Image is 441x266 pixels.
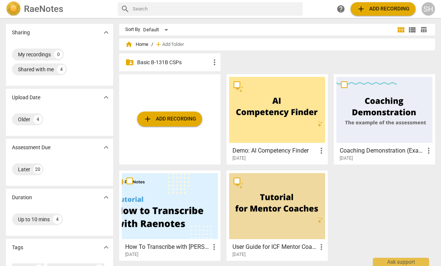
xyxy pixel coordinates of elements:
[232,251,246,258] span: [DATE]
[101,242,112,253] button: Show more
[102,93,111,102] span: expand_more
[18,116,30,123] div: Older
[210,242,219,251] span: more_vert
[12,29,30,37] p: Sharing
[210,58,219,67] span: more_vert
[151,42,153,47] span: /
[357,4,410,13] span: Add recording
[12,194,32,201] p: Duration
[18,216,50,223] div: Up to 10 mins
[408,25,417,34] span: view_list
[18,166,30,173] div: Later
[334,2,348,16] a: Help
[340,146,424,155] h3: Coaching Demonstration (Example)
[125,251,138,258] span: [DATE]
[162,42,184,47] span: Add folder
[137,112,202,126] button: Upload
[101,92,112,103] button: Show more
[232,155,246,162] span: [DATE]
[407,24,418,35] button: List view
[155,41,162,48] span: add
[125,58,134,67] span: folder_shared
[101,27,112,38] button: Show more
[33,165,42,174] div: 20
[12,94,40,101] p: Upload Date
[420,26,427,33] span: table_chart
[12,244,23,251] p: Tags
[33,115,42,124] div: 4
[102,143,111,152] span: expand_more
[102,28,111,37] span: expand_more
[6,1,112,16] a: LogoRaeNotes
[6,1,21,16] img: Logo
[102,193,111,202] span: expand_more
[397,25,405,34] span: view_module
[336,77,432,161] a: Coaching Demonstration (Example)[DATE]
[53,215,62,224] div: 4
[121,4,130,13] span: search
[54,50,63,59] div: 0
[229,77,325,161] a: Demo: AI Competency Finder[DATE]
[232,242,317,251] h3: User Guide for ICF Mentor Coaches
[395,24,407,35] button: Tile view
[143,115,196,123] span: Add recording
[229,173,325,257] a: User Guide for ICF Mentor Coaches[DATE]
[336,4,345,13] span: help
[18,51,51,58] div: My recordings
[317,146,326,155] span: more_vert
[24,4,63,14] h2: RaeNotes
[232,146,317,155] h3: Demo: AI Competency Finder
[125,41,133,48] span: home
[418,24,429,35] button: Table view
[125,27,140,32] div: Sort By
[133,3,300,15] input: Search
[102,243,111,252] span: expand_more
[357,4,366,13] span: add
[422,2,435,16] button: SH
[12,144,50,151] p: Assessment Due
[317,242,326,251] span: more_vert
[125,242,210,251] h3: How To Transcribe with RaeNotes
[122,173,218,257] a: How To Transcribe with [PERSON_NAME][DATE]
[101,192,112,203] button: Show more
[373,258,429,266] div: Ask support
[143,24,171,36] div: Default
[351,2,416,16] button: Upload
[18,66,54,73] div: Shared with me
[101,142,112,153] button: Show more
[143,115,152,123] span: add
[57,65,66,74] div: 4
[340,155,353,162] span: [DATE]
[125,41,148,48] span: Home
[137,59,210,66] p: Basic B-131B CSPs
[424,146,433,155] span: more_vert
